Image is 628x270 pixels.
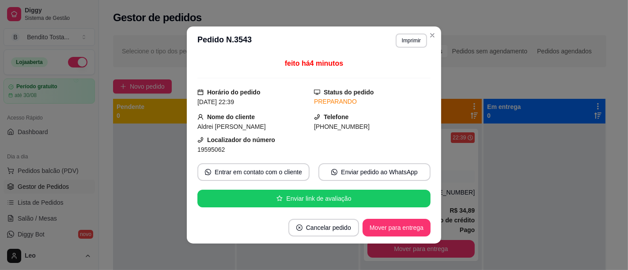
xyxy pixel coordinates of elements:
[207,89,261,96] strong: Horário do pedido
[314,123,370,130] span: [PHONE_NUMBER]
[314,97,431,106] div: PREPARANDO
[197,146,225,153] span: 19595062
[197,114,204,120] span: user
[314,114,320,120] span: phone
[425,28,439,42] button: Close
[331,169,337,175] span: whats-app
[197,123,266,130] span: Aldrei [PERSON_NAME]
[197,89,204,95] span: calendar
[318,163,431,181] button: whats-appEnviar pedido ao WhatsApp
[288,219,359,236] button: close-circleCancelar pedido
[276,195,283,202] span: star
[285,60,343,67] span: feito há 4 minutos
[207,136,275,143] strong: Localizador do número
[396,34,427,48] button: Imprimir
[197,34,252,48] h3: Pedido N. 3543
[207,113,255,120] strong: Nome do cliente
[197,190,431,207] button: starEnviar link de avaliação
[324,89,374,96] strong: Status do pedido
[324,113,349,120] strong: Telefone
[314,89,320,95] span: desktop
[363,219,431,236] button: Mover para entrega
[296,225,303,231] span: close-circle
[205,169,211,175] span: whats-app
[197,98,234,105] span: [DATE] 22:39
[197,137,204,143] span: phone
[197,163,310,181] button: whats-appEntrar em contato com o cliente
